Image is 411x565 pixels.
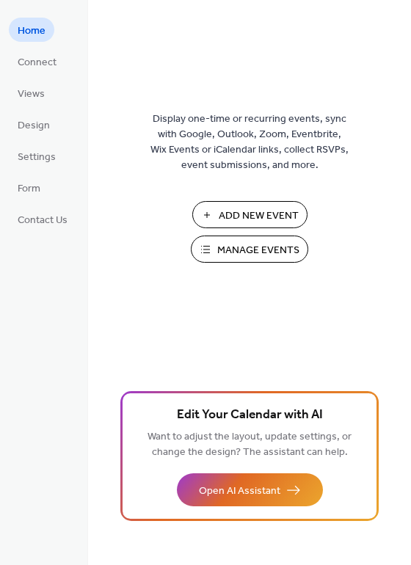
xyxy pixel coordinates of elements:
a: Design [9,112,59,136]
span: Views [18,87,45,102]
a: Contact Us [9,207,76,231]
a: Connect [9,49,65,73]
a: Settings [9,144,65,168]
span: Connect [18,55,57,70]
button: Add New Event [192,201,308,228]
a: Form [9,175,49,200]
span: Edit Your Calendar with AI [177,405,323,426]
span: Form [18,181,40,197]
button: Open AI Assistant [177,473,323,506]
span: Home [18,23,46,39]
button: Manage Events [191,236,308,263]
span: Display one-time or recurring events, sync with Google, Outlook, Zoom, Eventbrite, Wix Events or ... [150,112,349,173]
span: Manage Events [217,243,299,258]
span: Design [18,118,50,134]
span: Want to adjust the layout, update settings, or change the design? The assistant can help. [148,427,352,462]
a: Views [9,81,54,105]
span: Open AI Assistant [199,484,280,499]
span: Settings [18,150,56,165]
span: Contact Us [18,213,68,228]
a: Home [9,18,54,42]
span: Add New Event [219,208,299,224]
